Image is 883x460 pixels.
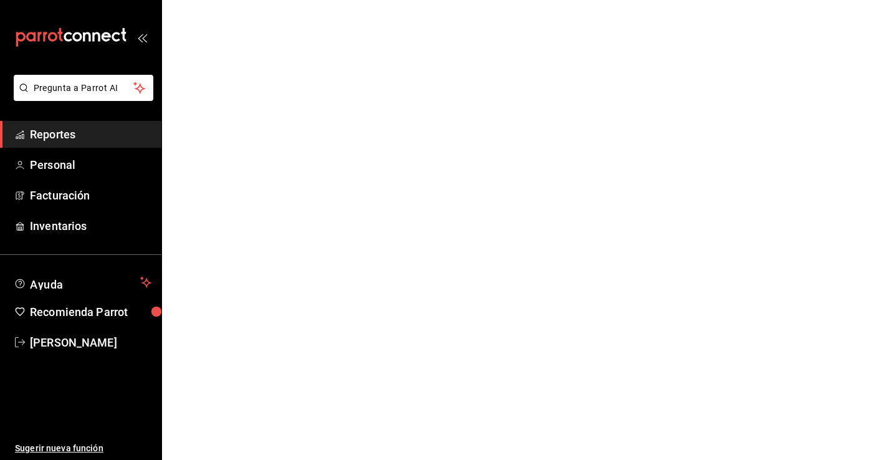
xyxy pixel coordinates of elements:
[30,275,135,290] span: Ayuda
[30,187,151,204] span: Facturación
[30,156,151,173] span: Personal
[34,82,134,95] span: Pregunta a Parrot AI
[30,304,151,320] span: Recomienda Parrot
[30,334,151,351] span: [PERSON_NAME]
[30,126,151,143] span: Reportes
[14,75,153,101] button: Pregunta a Parrot AI
[15,442,151,455] span: Sugerir nueva función
[30,218,151,234] span: Inventarios
[9,90,153,103] a: Pregunta a Parrot AI
[137,32,147,42] button: open_drawer_menu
